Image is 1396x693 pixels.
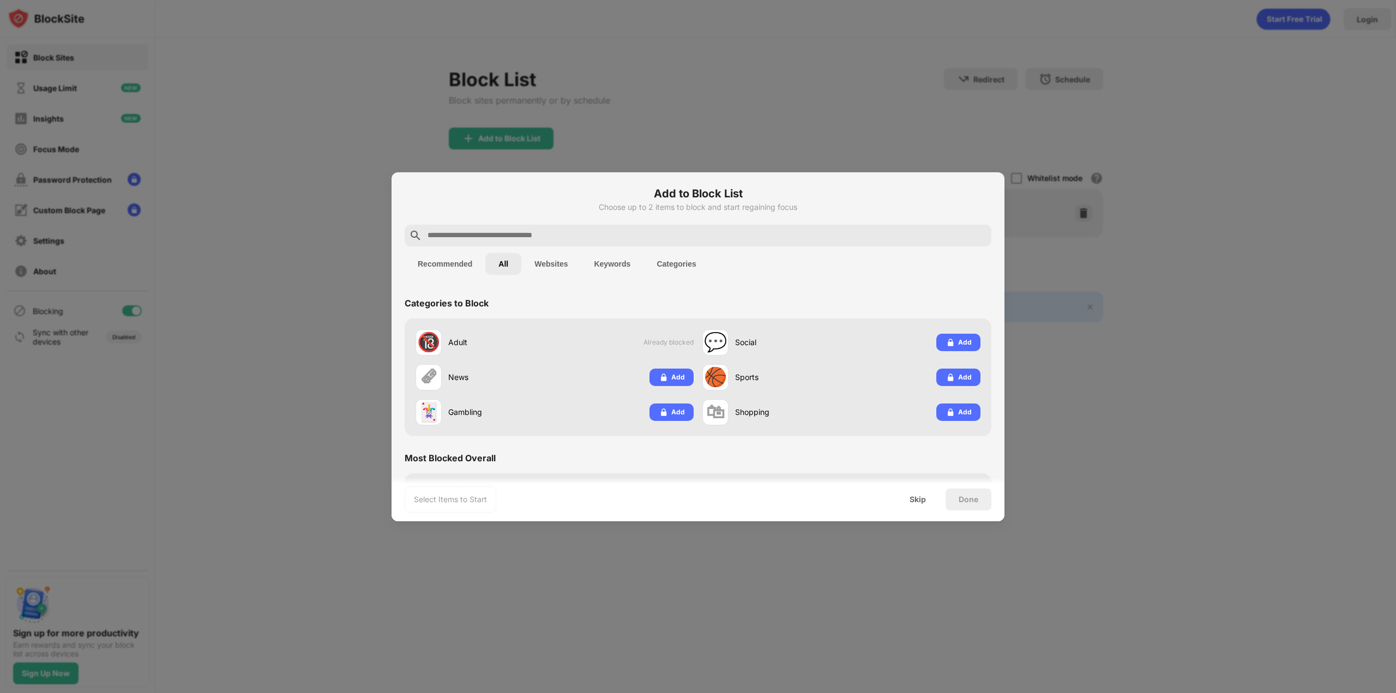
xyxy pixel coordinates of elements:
[735,336,841,348] div: Social
[405,203,991,212] div: Choose up to 2 items to block and start regaining focus
[417,401,440,423] div: 🃏
[405,185,991,202] h6: Add to Block List
[581,253,643,275] button: Keywords
[958,407,972,418] div: Add
[704,366,727,388] div: 🏀
[414,494,487,505] div: Select Items to Start
[417,331,440,353] div: 🔞
[706,401,725,423] div: 🛍
[448,336,555,348] div: Adult
[671,372,685,383] div: Add
[671,407,685,418] div: Add
[704,331,727,353] div: 💬
[735,371,841,383] div: Sports
[419,366,438,388] div: 🗞
[521,253,581,275] button: Websites
[405,253,485,275] button: Recommended
[959,495,978,504] div: Done
[485,253,521,275] button: All
[958,337,972,348] div: Add
[735,406,841,418] div: Shopping
[448,406,555,418] div: Gambling
[405,453,496,463] div: Most Blocked Overall
[409,229,422,242] img: search.svg
[405,298,489,309] div: Categories to Block
[448,371,555,383] div: News
[643,338,694,346] span: Already blocked
[910,495,926,504] div: Skip
[958,372,972,383] div: Add
[643,253,709,275] button: Categories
